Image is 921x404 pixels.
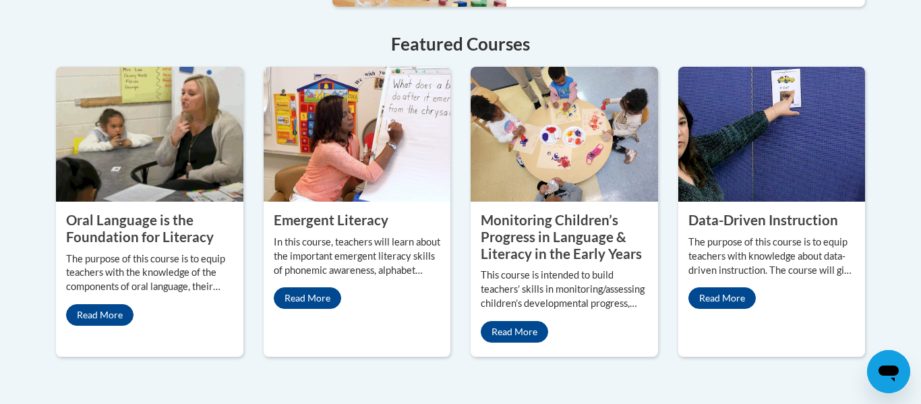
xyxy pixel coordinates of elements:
[678,67,866,202] img: Data-Driven Instruction
[481,321,548,343] a: Read More
[56,31,865,57] h4: Featured Courses
[867,350,910,393] iframe: Button to launch messaging window
[264,67,451,202] img: Emergent Literacy
[274,212,388,228] property: Emergent Literacy
[56,67,243,202] img: Oral Language is the Foundation for Literacy
[471,67,658,202] img: Monitoring Children’s Progress in Language & Literacy in the Early Years
[66,304,133,326] a: Read More
[66,252,233,295] p: The purpose of this course is to equip teachers with the knowledge of the components of oral lang...
[481,212,642,261] property: Monitoring Children’s Progress in Language & Literacy in the Early Years
[274,235,441,278] p: In this course, teachers will learn about the important emergent literacy skills of phonemic awar...
[688,287,756,309] a: Read More
[274,287,341,309] a: Read More
[688,212,838,228] property: Data-Driven Instruction
[481,268,648,311] p: This course is intended to build teachers’ skills in monitoring/assessing children’s developmenta...
[688,235,856,278] p: The purpose of this course is to equip teachers with knowledge about data-driven instruction. The...
[66,212,214,245] property: Oral Language is the Foundation for Literacy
